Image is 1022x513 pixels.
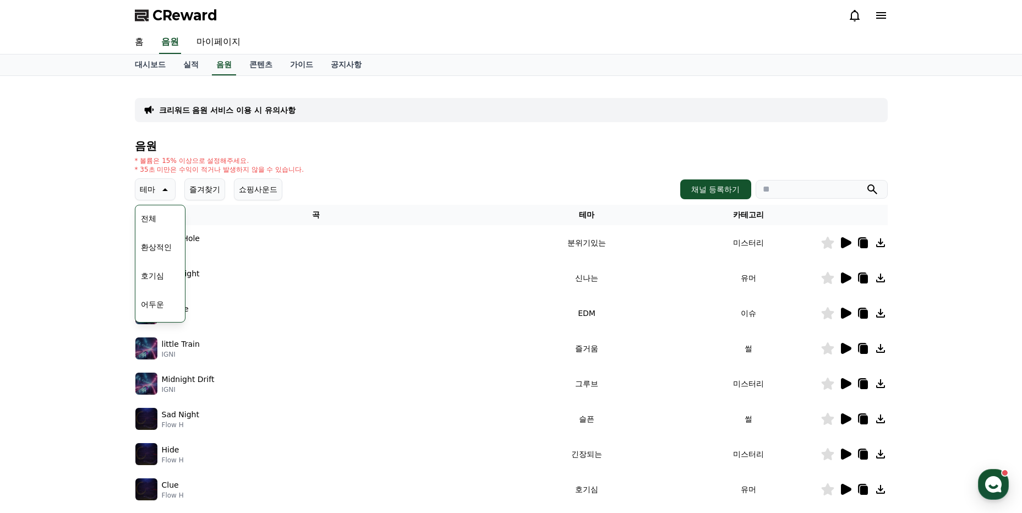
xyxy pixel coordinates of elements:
th: 카테고리 [676,205,821,225]
span: CReward [152,7,217,24]
h4: 음원 [135,140,888,152]
td: 분위기있는 [497,225,676,260]
td: 유머 [676,260,821,296]
td: 썰 [676,401,821,436]
th: 테마 [497,205,676,225]
span: 홈 [35,365,41,374]
span: 설정 [170,365,183,374]
p: Hide [162,444,179,456]
td: 즐거움 [497,331,676,366]
a: 공지사항 [322,54,370,75]
button: 호기심 [136,264,168,288]
a: 크리워드 음원 서비스 이용 시 유의사항 [159,105,296,116]
a: 대시보드 [126,54,174,75]
td: 미스터리 [676,366,821,401]
button: 테마 [135,178,176,200]
th: 곡 [135,205,498,225]
td: 미스터리 [676,225,821,260]
p: Clue [162,479,179,491]
p: little Train [162,339,200,350]
td: 신나는 [497,260,676,296]
button: 즐겨찾기 [184,178,225,200]
p: * 35초 미만은 수익이 적거나 발생하지 않을 수 있습니다. [135,165,304,174]
img: music [135,373,157,395]
p: * 볼륨은 15% 이상으로 설정해주세요. [135,156,304,165]
td: 이슈 [676,296,821,331]
p: Sad Night [162,409,199,421]
a: 콘텐츠 [241,54,281,75]
a: CReward [135,7,217,24]
a: 설정 [142,349,211,376]
a: 홈 [3,349,73,376]
span: 대화 [101,366,114,375]
td: 썰 [676,331,821,366]
a: 가이드 [281,54,322,75]
a: 음원 [159,31,181,54]
td: 그루브 [497,366,676,401]
button: 환상적인 [136,235,176,259]
a: 홈 [126,31,152,54]
button: 전체 [136,206,161,231]
img: music [135,478,157,500]
p: Moonlight [162,268,200,280]
p: IGNI [162,350,200,359]
button: 어두운 [136,292,168,316]
img: music [135,337,157,359]
td: EDM [497,296,676,331]
p: 테마 [140,182,155,197]
td: 호기심 [497,472,676,507]
p: Flow H [162,456,184,465]
p: Flow H [162,421,199,429]
img: music [135,408,157,430]
p: Flow H [162,491,184,500]
td: 슬픈 [497,401,676,436]
p: IGNI [162,385,215,394]
a: 마이페이지 [188,31,249,54]
td: 긴장되는 [497,436,676,472]
p: Midnight Drift [162,374,215,385]
img: music [135,443,157,465]
a: 대화 [73,349,142,376]
td: 미스터리 [676,436,821,472]
td: 유머 [676,472,821,507]
button: 쇼핑사운드 [234,178,282,200]
button: 채널 등록하기 [680,179,751,199]
a: 음원 [212,54,236,75]
a: 실적 [174,54,207,75]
